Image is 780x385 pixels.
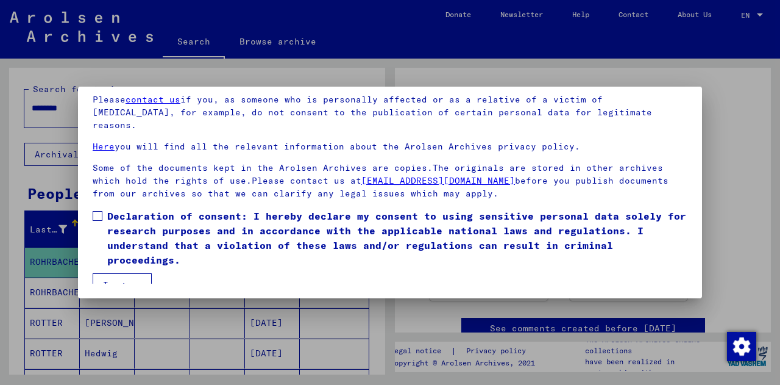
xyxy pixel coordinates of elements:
p: Some of the documents kept in the Arolsen Archives are copies.The originals are stored in other a... [93,162,687,200]
img: Change consent [727,332,756,361]
span: Declaration of consent: I hereby declare my consent to using sensitive personal data solely for r... [107,209,687,267]
a: Here [93,141,115,152]
p: you will find all the relevant information about the Arolsen Archives privacy policy. [93,140,687,153]
a: contact us [126,94,180,105]
p: Please if you, as someone who is personally affected or as a relative of a victim of [MEDICAL_DAT... [93,93,687,132]
div: Change consent [726,331,756,361]
button: I agree [93,273,152,297]
a: [EMAIL_ADDRESS][DOMAIN_NAME] [361,175,515,186]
